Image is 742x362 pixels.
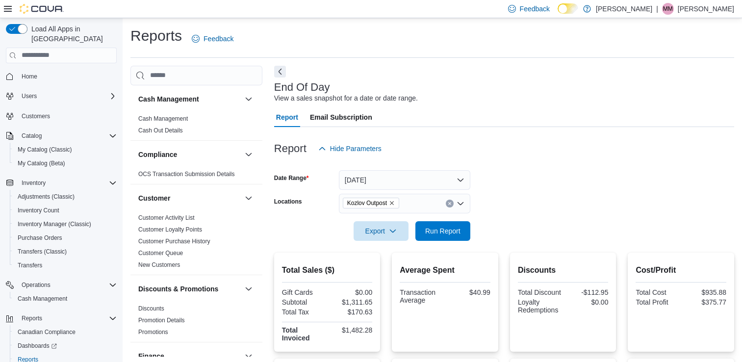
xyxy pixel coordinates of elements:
span: Users [18,90,117,102]
label: Locations [274,198,302,206]
button: Catalog [2,129,121,143]
span: My Catalog (Classic) [18,146,72,154]
span: Transfers (Classic) [14,246,117,258]
span: Inventory [22,179,46,187]
div: Total Profit [636,298,679,306]
div: $1,482.28 [329,326,372,334]
a: Customer Loyalty Points [138,226,202,233]
button: Customers [2,109,121,123]
a: My Catalog (Classic) [14,144,76,155]
span: Home [18,70,117,82]
button: Run Report [415,221,470,241]
span: Feedback [204,34,233,44]
span: My Catalog (Beta) [14,157,117,169]
span: Hide Parameters [330,144,382,154]
span: Canadian Compliance [14,326,117,338]
span: Email Subscription [310,107,372,127]
a: Transfers [14,259,46,271]
span: Operations [22,281,51,289]
button: Compliance [243,149,255,160]
span: Canadian Compliance [18,328,76,336]
div: Total Tax [282,308,325,316]
div: Total Cost [636,288,679,296]
p: [PERSON_NAME] [678,3,734,15]
span: My Catalog (Beta) [18,159,65,167]
span: Transfers [18,261,42,269]
h2: Total Sales ($) [282,264,373,276]
span: MM [663,3,673,15]
h3: Compliance [138,150,177,159]
button: Purchase Orders [10,231,121,245]
span: Reports [22,314,42,322]
span: Customer Purchase History [138,237,210,245]
h3: Customer [138,193,170,203]
span: My Catalog (Classic) [14,144,117,155]
a: Transfers (Classic) [14,246,71,258]
span: Load All Apps in [GEOGRAPHIC_DATA] [27,24,117,44]
a: Customer Queue [138,250,183,257]
h3: Report [274,143,307,155]
input: Dark Mode [558,3,578,14]
button: Canadian Compliance [10,325,121,339]
span: Customer Activity List [138,214,195,222]
span: Export [359,221,403,241]
span: Adjustments (Classic) [18,193,75,201]
a: Cash Management [14,293,71,305]
a: Cash Out Details [138,127,183,134]
span: Transfers (Classic) [18,248,67,256]
span: Inventory Manager (Classic) [18,220,91,228]
span: Adjustments (Classic) [14,191,117,203]
span: Inventory Count [14,205,117,216]
div: Gift Cards [282,288,325,296]
a: Canadian Compliance [14,326,79,338]
a: Dashboards [10,339,121,353]
button: Home [2,69,121,83]
span: Operations [18,279,117,291]
button: Cash Management [138,94,241,104]
span: Users [22,92,37,100]
button: My Catalog (Classic) [10,143,121,156]
div: -$112.95 [565,288,608,296]
a: Customer Activity List [138,214,195,221]
span: Inventory [18,177,117,189]
button: [DATE] [339,170,470,190]
span: Catalog [22,132,42,140]
div: $0.00 [565,298,608,306]
div: Cash Management [130,113,262,140]
span: Cash Management [138,115,188,123]
a: Discounts [138,305,164,312]
button: Reports [2,311,121,325]
a: Inventory Count [14,205,63,216]
button: Finance [138,351,241,361]
div: $935.88 [683,288,726,296]
h2: Discounts [518,264,609,276]
span: Dashboards [18,342,57,350]
span: Dashboards [14,340,117,352]
span: Inventory Manager (Classic) [14,218,117,230]
span: Run Report [425,226,461,236]
button: Inventory [18,177,50,189]
span: Cash Management [14,293,117,305]
p: [PERSON_NAME] [596,3,652,15]
span: Promotions [138,328,168,336]
a: Purchase Orders [14,232,66,244]
button: Inventory Manager (Classic) [10,217,121,231]
h1: Reports [130,26,182,46]
span: Report [276,107,298,127]
a: Feedback [188,29,237,49]
span: Feedback [520,4,550,14]
span: Purchase Orders [14,232,117,244]
strong: Total Invoiced [282,326,310,342]
div: $1,311.65 [329,298,372,306]
a: Adjustments (Classic) [14,191,78,203]
a: OCS Transaction Submission Details [138,171,235,178]
h3: Finance [138,351,164,361]
button: Remove Kozlov Outpost from selection in this group [389,200,395,206]
a: Customer Purchase History [138,238,210,245]
a: Promotion Details [138,317,185,324]
button: Clear input [446,200,454,207]
a: Home [18,71,41,82]
button: Next [274,66,286,78]
button: Customer [243,192,255,204]
button: Adjustments (Classic) [10,190,121,204]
